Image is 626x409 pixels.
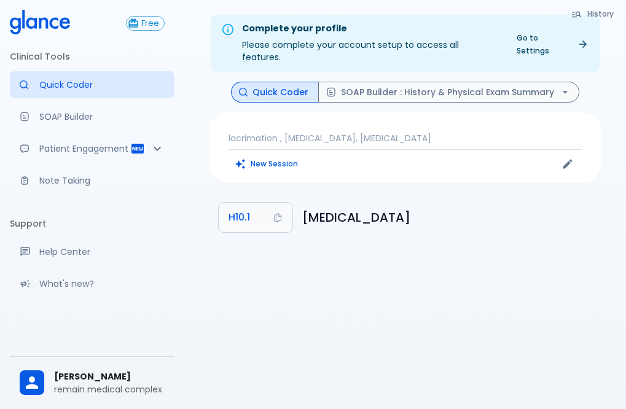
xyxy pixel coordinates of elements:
[242,22,499,36] div: Complete your profile
[302,208,592,227] h6: Acute atopic conjunctivitis
[10,270,174,297] div: Recent updates and feature releases
[126,16,174,31] a: Click to view or change your subscription
[242,18,499,68] div: Please complete your account setup to access all features.
[509,29,595,60] a: Go to Settings
[39,142,130,155] p: Patient Engagement
[231,82,319,103] button: Quick Coder
[565,5,621,23] button: History
[126,16,165,31] button: Free
[10,103,174,130] a: Docugen: Compose a clinical documentation in seconds
[54,370,165,383] span: [PERSON_NAME]
[10,312,174,341] li: Settings
[39,246,165,258] p: Help Center
[10,42,174,71] li: Clinical Tools
[39,79,165,91] p: Quick Coder
[39,111,165,123] p: SOAP Builder
[10,238,174,265] a: Get help from our support team
[318,82,579,103] button: SOAP Builder : History & Physical Exam Summary
[136,19,164,28] span: Free
[39,174,165,187] p: Note Taking
[229,132,582,144] p: lacrimation , [MEDICAL_DATA], [MEDICAL_DATA]
[219,203,292,232] button: Copy Code H10.1 to clipboard
[54,383,165,395] p: remain medical complex
[10,362,174,404] div: [PERSON_NAME]remain medical complex
[229,155,305,173] button: Clears all inputs and results.
[10,71,174,98] a: Moramiz: Find ICD10AM codes instantly
[39,278,165,290] p: What's new?
[10,135,174,162] div: Patient Reports & Referrals
[10,209,174,238] li: Support
[10,167,174,194] a: Advanced note-taking
[558,155,577,173] button: Edit
[229,209,250,226] span: H10.1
